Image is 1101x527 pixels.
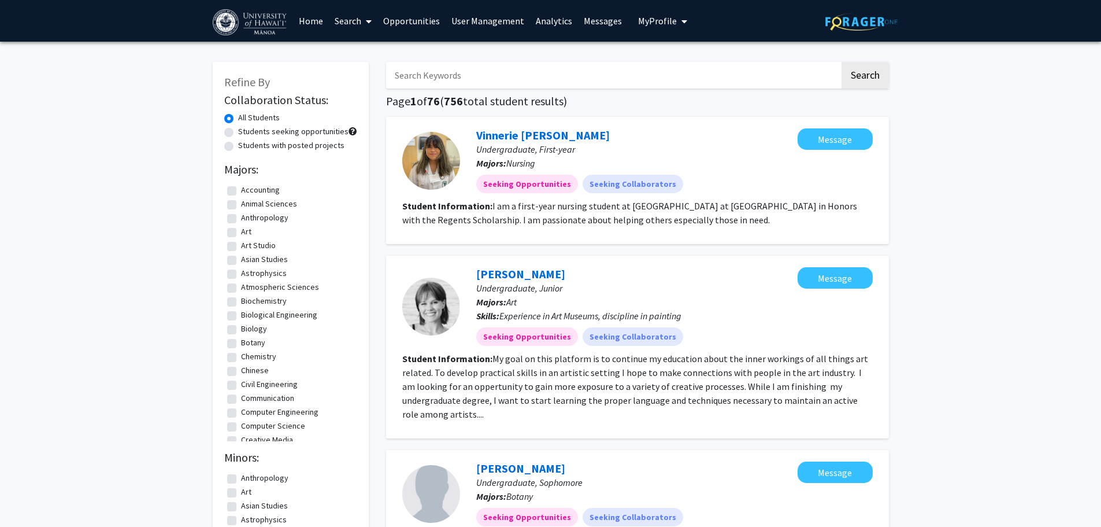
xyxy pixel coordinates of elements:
h2: Majors: [224,163,357,176]
input: Search Keywords [386,62,840,89]
fg-read-more: My goal on this platform is to continue my education about the inner workings of all things art r... [402,353,868,420]
span: Refine By [224,75,270,89]
b: Skills: [476,310,499,322]
button: Message Avery Holshosuer [798,267,873,289]
span: My Profile [638,15,677,27]
label: Biological Engineering [241,309,317,321]
label: Biology [241,323,267,335]
label: Computer Science [241,420,305,432]
b: Majors: [476,157,506,169]
a: Messages [578,1,628,41]
label: Atmospheric Sciences [241,281,319,293]
button: Message Vinnerie Conner [798,128,873,150]
label: Art [241,486,251,498]
label: Computer Engineering [241,406,318,418]
mat-chip: Seeking Opportunities [476,508,578,526]
img: University of Hawaiʻi at Mānoa Logo [213,9,289,35]
label: Communication [241,392,294,404]
a: [PERSON_NAME] [476,461,565,476]
label: Accounting [241,184,280,196]
span: Undergraduate, First-year [476,143,575,155]
button: Search [841,62,889,89]
span: Nursing [506,157,535,169]
label: Asian Studies [241,500,288,512]
label: All Students [238,112,280,124]
label: Anthropology [241,212,288,224]
span: Art [506,296,517,308]
mat-chip: Seeking Opportunities [476,175,578,193]
iframe: Chat [9,475,49,518]
label: Asian Studies [241,253,288,266]
span: 1 [410,94,417,108]
label: Civil Engineering [241,378,298,390]
span: Experience in Art Museums, discipline in painting [499,310,681,322]
label: Botany [241,337,265,349]
mat-chip: Seeking Collaborators [583,327,683,346]
label: Chinese [241,364,269,377]
mat-chip: Seeking Opportunities [476,327,578,346]
a: Vinnerie [PERSON_NAME] [476,128,610,142]
label: Biochemistry [241,295,287,307]
label: Animal Sciences [241,198,297,210]
label: Anthropology [241,472,288,484]
a: Opportunities [377,1,446,41]
button: Message Jordan Hester-Moore [798,462,873,483]
label: Astrophysics [241,514,287,526]
span: Undergraduate, Junior [476,282,562,294]
b: Student Information: [402,200,492,212]
a: User Management [446,1,530,41]
label: Creative Media [241,434,293,446]
h2: Minors: [224,451,357,465]
b: Majors: [476,296,506,308]
a: Search [329,1,377,41]
span: 756 [444,94,463,108]
label: Art [241,226,251,238]
a: Analytics [530,1,578,41]
b: Student Information: [402,353,492,364]
label: Art Studio [241,239,276,252]
label: Chemistry [241,351,276,363]
mat-chip: Seeking Collaborators [583,508,683,526]
a: Home [293,1,329,41]
b: Majors: [476,491,506,502]
label: Astrophysics [241,267,287,279]
span: 76 [427,94,440,108]
label: Students seeking opportunities [238,126,349,138]
fg-read-more: I am a first-year nursing student at [GEOGRAPHIC_DATA] at [GEOGRAPHIC_DATA] in Honors with the Re... [402,200,857,226]
span: Undergraduate, Sophomore [476,477,583,488]
label: Students with posted projects [238,139,344,152]
mat-chip: Seeking Collaborators [583,175,683,193]
span: Botany [506,491,533,502]
h1: Page of ( total student results) [386,94,889,108]
img: ForagerOne Logo [825,13,898,31]
a: [PERSON_NAME] [476,267,565,281]
h2: Collaboration Status: [224,93,357,107]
